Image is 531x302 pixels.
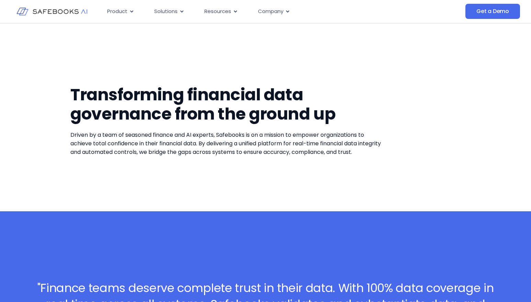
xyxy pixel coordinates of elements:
a: Get a Demo [465,4,520,19]
span: Resources [204,8,231,15]
span: Solutions [154,8,178,15]
span: Company [258,8,283,15]
span: Get a Demo [476,8,509,15]
span: Product [107,8,127,15]
span: Driven by a team of seasoned finance and AI experts, Safebooks is on a mission to empower organiz... [70,131,381,156]
h1: Transforming financial data governance from the ground up [70,85,383,124]
nav: Menu [102,5,404,18]
div: Menu Toggle [102,5,404,18]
